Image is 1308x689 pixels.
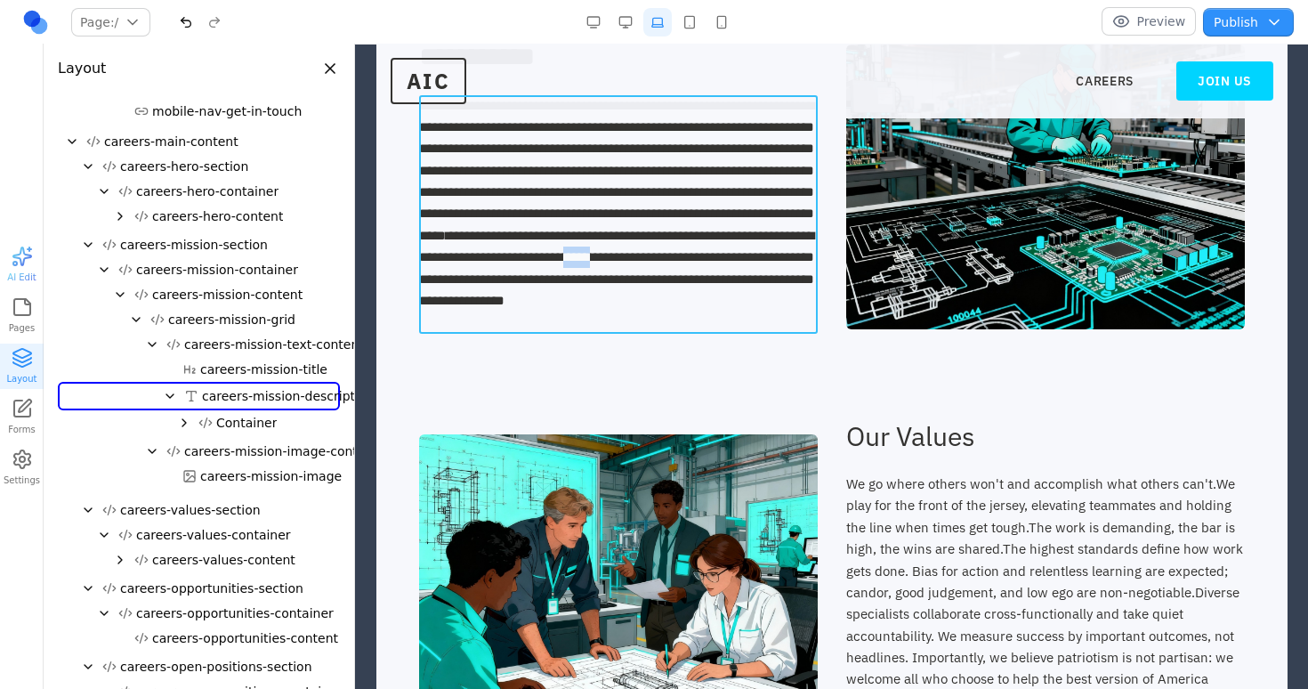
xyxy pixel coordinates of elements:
[129,312,143,327] button: Collapse
[184,442,390,460] span: careers-mission-image-container
[200,361,327,378] span: careers-mission-title
[97,184,111,199] button: Collapse
[136,604,334,622] span: careers-opportunities-container
[320,59,340,78] button: Close panel
[104,133,238,150] span: careers-main-content
[97,528,111,542] button: Collapse
[707,8,736,36] button: Mobile
[127,99,340,124] button: mobile-nav-get-in-touch
[136,261,298,279] span: careers-mission-container
[168,311,295,328] span: careers-mission-grid
[95,576,340,601] button: careers-opportunities-section
[65,134,79,149] button: Collapse
[191,410,340,435] button: Container
[81,581,95,596] button: Collapse
[127,626,345,651] button: careers-opportunities-content
[127,547,340,572] button: careers-values-content
[79,129,340,154] button: careers-main-content
[200,467,342,485] span: careers-mission-image
[216,414,277,432] span: Container
[159,439,397,464] button: careers-mission-image-container
[127,282,340,307] button: careers-mission-content
[95,232,340,257] button: careers-mission-section
[7,271,36,284] span: AI Edit
[113,288,127,302] button: Collapse
[177,384,381,409] button: careers-mission-description
[470,475,859,514] span: The work is demanding, the bar is high, the wins are shared.
[163,389,177,403] button: Collapse
[81,503,95,517] button: Collapse
[159,332,371,357] button: careers-mission-text-content
[97,263,111,277] button: Collapse
[113,553,127,567] button: Expand
[202,387,374,405] span: careers-mission-description
[470,497,867,557] span: The highest standards define how work gets done. Bias for action and relentless learning are expe...
[177,416,191,430] button: Expand
[376,44,1288,689] iframe: Preview
[120,580,303,597] span: careers-opportunities-section
[152,207,283,225] span: careers-hero-content
[58,58,106,79] h3: Layout
[136,526,291,544] span: careers-values-container
[111,523,340,547] button: careers-values-container
[81,238,95,252] button: Collapse
[470,540,863,601] span: Diverse specialists collaborate cross-functionally and take quiet accountability.
[152,286,303,304] span: careers-mission-content
[127,204,340,229] button: careers-hero-content
[175,464,349,489] button: careers-mission-image
[111,601,341,626] button: careers-opportunities-container
[120,658,312,676] span: careers-open-positions-section
[175,357,340,382] button: careers-mission-title
[470,432,840,449] span: We go where others won't and accomplish what others can't.
[95,154,340,179] button: careers-hero-section
[136,182,279,200] span: careers-hero-container
[81,159,95,174] button: Collapse
[1102,7,1197,36] button: Preview
[184,336,364,353] span: careers-mission-text-content
[579,8,608,36] button: Desktop Wide
[95,498,340,523] button: careers-values-section
[113,209,127,223] button: Expand
[675,8,704,36] button: Tablet
[145,444,159,458] button: Collapse
[152,102,302,120] span: mobile-nav-get-in-touch
[470,375,599,409] b: Our Values
[111,179,340,204] button: careers-hero-container
[43,391,441,676] img: Modern workplace culture with employees engaged in collaborative work
[152,551,295,569] span: careers-values-content
[1203,8,1294,36] button: Publish
[111,257,340,282] button: careers-mission-container
[120,158,248,175] span: careers-hero-section
[95,654,340,679] button: careers-open-positions-section
[120,236,268,254] span: careers-mission-section
[643,8,672,36] button: Laptop
[97,606,111,620] button: Collapse
[152,629,338,647] span: careers-opportunities-content
[470,584,858,666] span: We measure success by important outcomes, not headlines. Importantly, we believe patriotism is no...
[81,660,95,674] button: Collapse
[120,501,261,519] span: careers-values-section
[611,8,640,36] button: Desktop
[145,337,159,352] button: Collapse
[71,8,150,36] button: Page:/
[143,307,340,332] button: careers-mission-grid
